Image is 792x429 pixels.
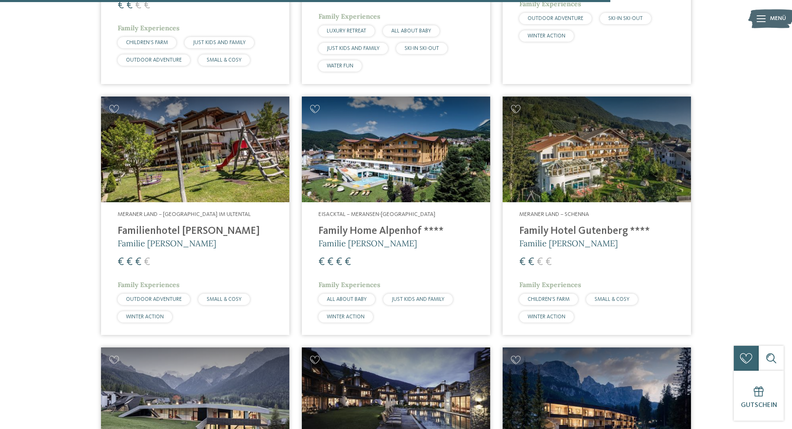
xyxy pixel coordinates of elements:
[101,97,289,335] a: Familienhotels gesucht? Hier findet ihr die besten! Meraner Land – [GEOGRAPHIC_DATA] im Ultental ...
[135,257,141,268] span: €
[545,257,552,268] span: €
[528,297,570,302] span: CHILDREN’S FARM
[126,257,133,268] span: €
[519,257,526,268] span: €
[327,28,366,34] span: LUXURY RETREAT
[318,257,325,268] span: €
[327,46,380,51] span: JUST KIDS AND FAMILY
[318,280,380,289] span: Family Experiences
[126,297,182,302] span: OUTDOOR ADVENTURE
[734,371,784,421] a: Gutschein
[318,211,435,217] span: Eisacktal – Meransen-[GEOGRAPHIC_DATA]
[118,24,180,32] span: Family Experiences
[327,257,333,268] span: €
[741,402,777,409] span: Gutschein
[302,97,490,335] a: Familienhotels gesucht? Hier findet ihr die besten! Eisacktal – Meransen-[GEOGRAPHIC_DATA] Family...
[207,297,242,302] span: SMALL & COSY
[519,211,589,217] span: Meraner Land – Schenna
[118,238,216,248] span: Familie [PERSON_NAME]
[126,314,164,320] span: WINTER ACTION
[391,28,431,34] span: ALL ABOUT BABY
[519,280,581,289] span: Family Experiences
[118,257,124,268] span: €
[503,97,691,203] img: Family Hotel Gutenberg ****
[118,211,251,217] span: Meraner Land – [GEOGRAPHIC_DATA] im Ultental
[528,33,565,39] span: WINTER ACTION
[101,97,289,203] img: Familienhotels gesucht? Hier findet ihr die besten!
[126,40,168,45] span: CHILDREN’S FARM
[405,46,439,51] span: SKI-IN SKI-OUT
[207,57,242,63] span: SMALL & COSY
[528,257,534,268] span: €
[318,225,474,238] h4: Family Home Alpenhof ****
[118,225,273,238] h4: Familienhotel [PERSON_NAME]
[519,225,674,238] h4: Family Hotel Gutenberg ****
[327,297,367,302] span: ALL ABOUT BABY
[126,57,182,63] span: OUTDOOR ADVENTURE
[318,12,380,20] span: Family Experiences
[519,238,618,248] span: Familie [PERSON_NAME]
[537,257,543,268] span: €
[608,16,643,21] span: SKI-IN SKI-OUT
[318,238,417,248] span: Familie [PERSON_NAME]
[327,314,365,320] span: WINTER ACTION
[392,297,444,302] span: JUST KIDS AND FAMILY
[595,297,629,302] span: SMALL & COSY
[144,257,150,268] span: €
[193,40,246,45] span: JUST KIDS AND FAMILY
[345,257,351,268] span: €
[336,257,342,268] span: €
[302,97,490,203] img: Family Home Alpenhof ****
[528,314,565,320] span: WINTER ACTION
[118,280,180,289] span: Family Experiences
[327,63,353,69] span: WATER FUN
[528,16,583,21] span: OUTDOOR ADVENTURE
[503,97,691,335] a: Familienhotels gesucht? Hier findet ihr die besten! Meraner Land – Schenna Family Hotel Gutenberg...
